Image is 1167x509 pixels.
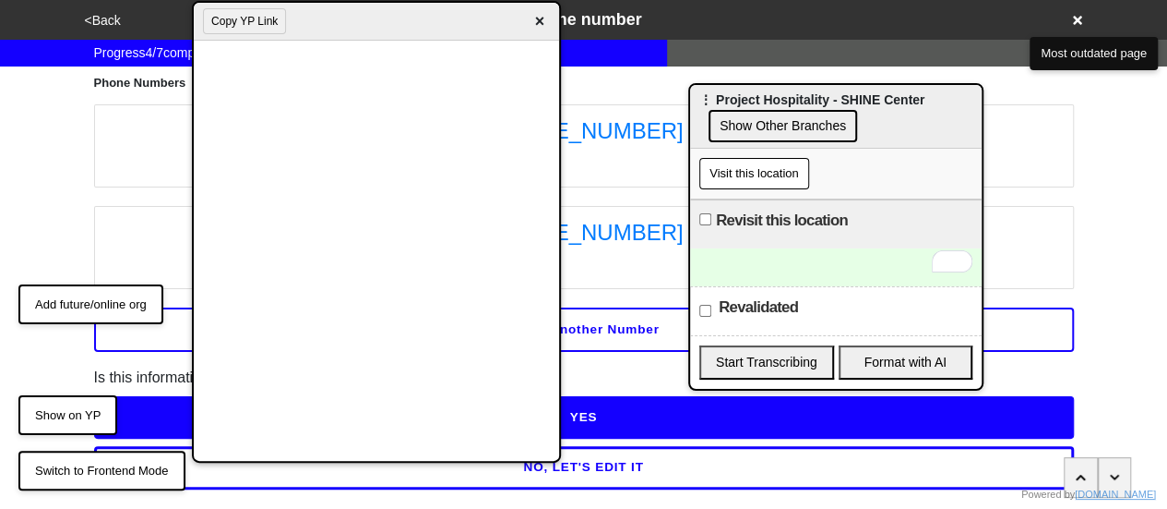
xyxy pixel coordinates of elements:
button: Show Other Branches [709,110,857,142]
button: Most outdated page [1030,37,1158,70]
div: Powered by [1021,487,1156,503]
span: ⋮ Project Hospitality - SHINE Center [699,92,924,107]
button: YES [94,396,1074,439]
button: Switch to Frontend Mode [18,451,185,491]
button: Start Transcribing [699,345,834,380]
a: [PHONE_NUMBER] [104,216,1064,249]
a: [PHONE_NUMBER] [104,115,1064,148]
label: Revalidated [719,297,798,319]
button: <Back [79,10,126,31]
span: Phone number [525,10,641,29]
button: Show on YP [18,395,117,436]
span: Progress 4 / 7 completed [94,43,223,63]
label: Revisit this location [716,210,848,232]
div: To enrich screen reader interactions, please activate Accessibility in Grammarly extension settings [690,248,982,286]
span: × [529,9,550,34]
a: [DOMAIN_NAME] [1075,489,1156,500]
button: NO, LET'S EDIT IT [94,446,1074,489]
div: Is this information correct? [94,367,1074,389]
button: Visit this location [699,158,809,189]
button: + Add another number [94,308,1074,352]
button: Copy YP Link [203,8,286,34]
button: Add future/online org [18,285,163,325]
div: Phone Numbers [94,74,1074,92]
button: Format with AI [839,345,973,380]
